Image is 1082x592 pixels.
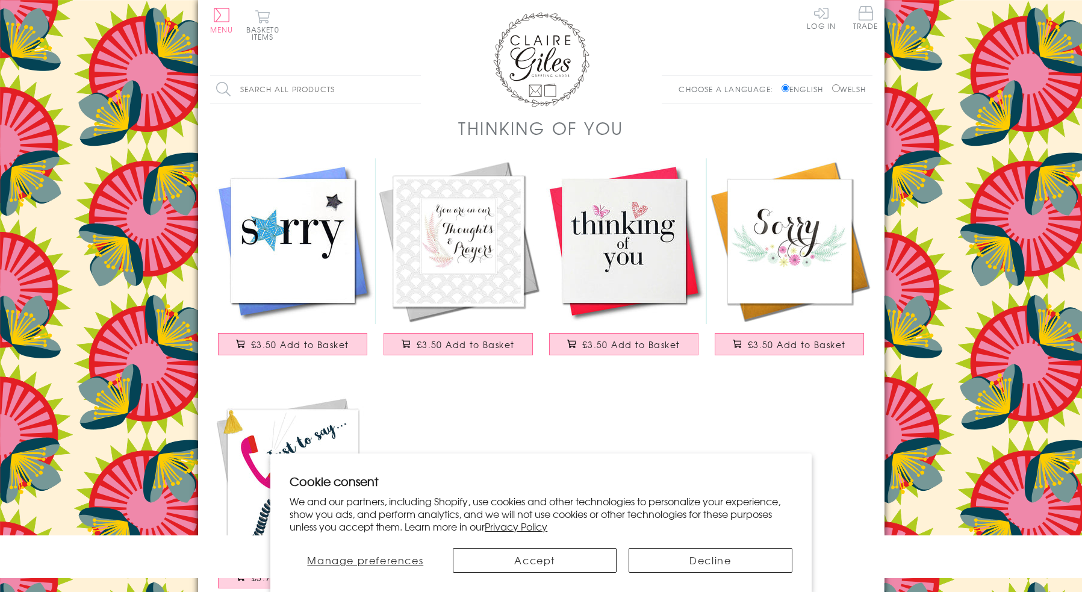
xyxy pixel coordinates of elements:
[549,333,698,355] button: £3.50 Add to Basket
[679,84,779,95] p: Choose a language:
[290,495,792,532] p: We and our partners, including Shopify, use cookies and other technologies to personalize your ex...
[458,116,624,140] h1: Thinking of You
[541,158,707,324] img: Sympathy, Sorry, Thinking of you Card, Heart, fabric butterfly Embellished
[252,24,279,42] span: 0 items
[853,6,878,30] span: Trade
[493,12,589,107] img: Claire Giles Greetings Cards
[290,548,441,573] button: Manage preferences
[376,158,541,324] img: Sympathy, Sorry, Thinking of you Card, Fern Flowers, Thoughts & Prayers
[832,84,840,92] input: Welsh
[246,10,279,40] button: Basket0 items
[384,333,533,355] button: £3.50 Add to Basket
[417,338,515,351] span: £3.50 Add to Basket
[707,158,872,324] img: Sympathy, Sorry, Thinking of you Card, Flowers, Sorry
[251,338,349,351] span: £3.50 Add to Basket
[210,8,234,33] button: Menu
[210,158,376,367] a: Sympathy, Sorry, Thinking of you Card, Blue Star, Embellished with a padded star £3.50 Add to Basket
[748,338,846,351] span: £3.50 Add to Basket
[453,548,617,573] button: Accept
[485,519,547,534] a: Privacy Policy
[210,158,376,324] img: Sympathy, Sorry, Thinking of you Card, Blue Star, Embellished with a padded star
[376,158,541,367] a: Sympathy, Sorry, Thinking of you Card, Fern Flowers, Thoughts & Prayers £3.50 Add to Basket
[541,158,707,367] a: Sympathy, Sorry, Thinking of you Card, Heart, fabric butterfly Embellished £3.50 Add to Basket
[290,473,792,490] h2: Cookie consent
[782,84,829,95] label: English
[210,76,421,103] input: Search all products
[210,24,234,35] span: Menu
[218,333,367,355] button: £3.50 Add to Basket
[582,338,680,351] span: £3.50 Add to Basket
[307,553,423,567] span: Manage preferences
[210,391,376,557] img: General Card Card, Telephone, Just to Say, Embellished with a colourful tassel
[782,84,789,92] input: English
[715,333,864,355] button: £3.50 Add to Basket
[707,158,872,367] a: Sympathy, Sorry, Thinking of you Card, Flowers, Sorry £3.50 Add to Basket
[807,6,836,30] a: Log In
[409,76,421,103] input: Search
[853,6,878,32] a: Trade
[832,84,866,95] label: Welsh
[629,548,792,573] button: Decline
